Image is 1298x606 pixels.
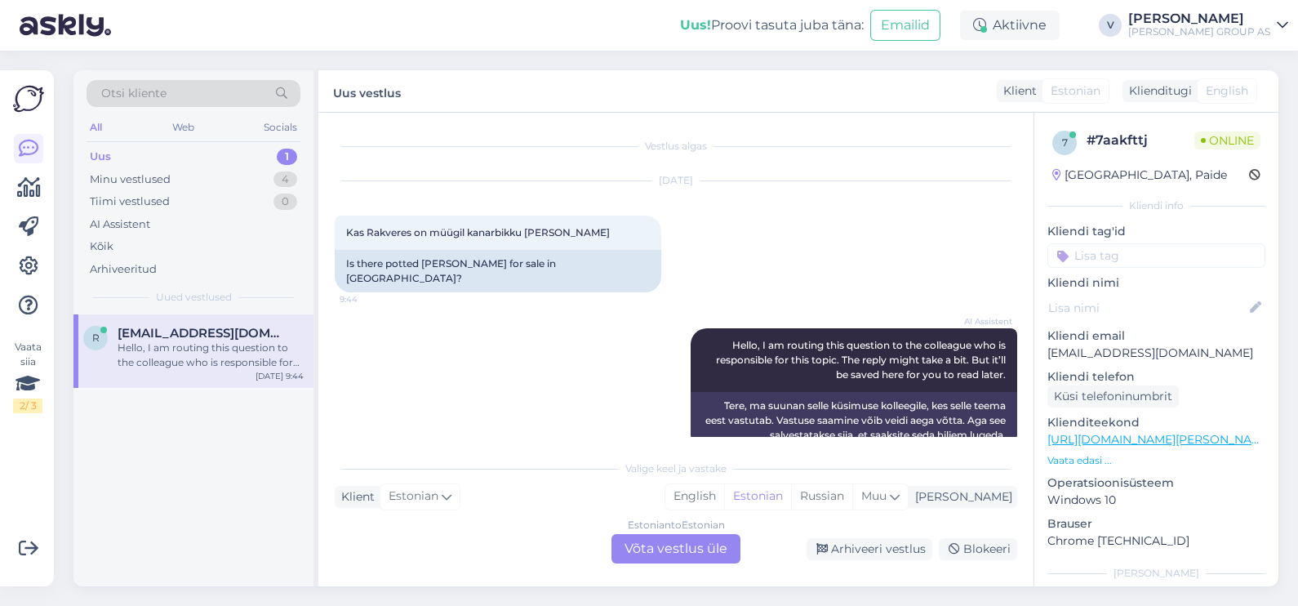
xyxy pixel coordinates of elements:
div: [PERSON_NAME] [1128,12,1270,25]
div: Vestlus algas [335,139,1017,154]
div: Klient [335,488,375,506]
div: [DATE] 9:44 [256,370,304,382]
div: Estonian [724,484,791,509]
p: Brauser [1047,515,1265,532]
button: Emailid [870,10,940,41]
span: rooland123@yahoo.com [118,326,287,341]
div: Is there potted [PERSON_NAME] for sale in [GEOGRAPHIC_DATA]? [335,250,661,292]
div: Arhiveeritud [90,261,157,278]
b: Uus! [680,17,711,33]
span: Muu [861,488,887,503]
span: 7 [1062,136,1068,149]
div: Arhiveeri vestlus [807,538,932,560]
span: Estonian [1051,82,1100,100]
div: Kõik [90,238,113,255]
div: Blokeeri [939,538,1017,560]
div: Kliendi info [1047,198,1265,213]
div: Tere, ma suunan selle küsimuse kolleegile, kes selle teema eest vastutab. Vastuse saamine võib ve... [691,392,1017,449]
p: [EMAIL_ADDRESS][DOMAIN_NAME] [1047,345,1265,362]
div: Küsi telefoninumbrit [1047,385,1179,408]
span: Hello, I am routing this question to the colleague who is responsible for this topic. The reply m... [716,339,1008,381]
input: Lisa tag [1047,243,1265,268]
div: 0 [273,194,297,210]
p: Vaata edasi ... [1047,453,1265,468]
div: English [665,484,724,509]
p: Klienditeekond [1047,414,1265,431]
p: Kliendi email [1047,328,1265,345]
div: Klienditugi [1122,82,1192,100]
div: Minu vestlused [90,172,171,188]
div: [GEOGRAPHIC_DATA], Paide [1052,167,1227,184]
img: Askly Logo [13,83,44,114]
div: [PERSON_NAME] [1047,566,1265,581]
div: Estonian to Estonian [628,518,725,532]
p: Kliendi telefon [1047,368,1265,385]
div: Tiimi vestlused [90,194,170,210]
span: Estonian [389,488,438,506]
div: AI Assistent [90,216,150,233]
div: [PERSON_NAME] GROUP AS [1128,25,1270,38]
span: Kas Rakveres on müügil kanarbikku [PERSON_NAME] [346,226,610,238]
div: V [1099,14,1122,37]
a: [PERSON_NAME][PERSON_NAME] GROUP AS [1128,12,1288,38]
div: Hello, I am routing this question to the colleague who is responsible for this topic. The reply m... [118,341,304,370]
span: AI Assistent [951,315,1012,328]
div: Uus [90,149,111,165]
input: Lisa nimi [1048,299,1247,317]
p: Windows 10 [1047,492,1265,509]
span: Uued vestlused [156,290,232,305]
div: Russian [791,484,852,509]
div: Web [169,117,198,138]
span: Online [1194,131,1260,149]
span: Otsi kliente [101,85,167,102]
div: 4 [273,172,297,188]
div: 2 / 3 [13,399,42,413]
span: r [92,332,100,344]
div: # 7aakfttj [1087,131,1194,150]
span: English [1206,82,1248,100]
div: Klient [997,82,1037,100]
div: Valige keel ja vastake [335,461,1017,476]
span: 9:44 [340,293,401,305]
label: Uus vestlus [333,80,401,102]
p: Kliendi tag'id [1047,223,1265,240]
p: Operatsioonisüsteem [1047,475,1265,492]
p: Chrome [TECHNICAL_ID] [1047,532,1265,550]
div: [DATE] [335,173,1017,188]
div: Proovi tasuta juba täna: [680,16,864,35]
div: Socials [260,117,300,138]
div: 1 [277,149,297,165]
div: Võta vestlus üle [611,534,740,564]
div: All [87,117,105,138]
p: Kliendi nimi [1047,274,1265,292]
div: Vaata siia [13,340,42,413]
div: [PERSON_NAME] [909,488,1012,506]
div: Aktiivne [960,11,1060,40]
a: [URL][DOMAIN_NAME][PERSON_NAME] [1047,432,1273,447]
